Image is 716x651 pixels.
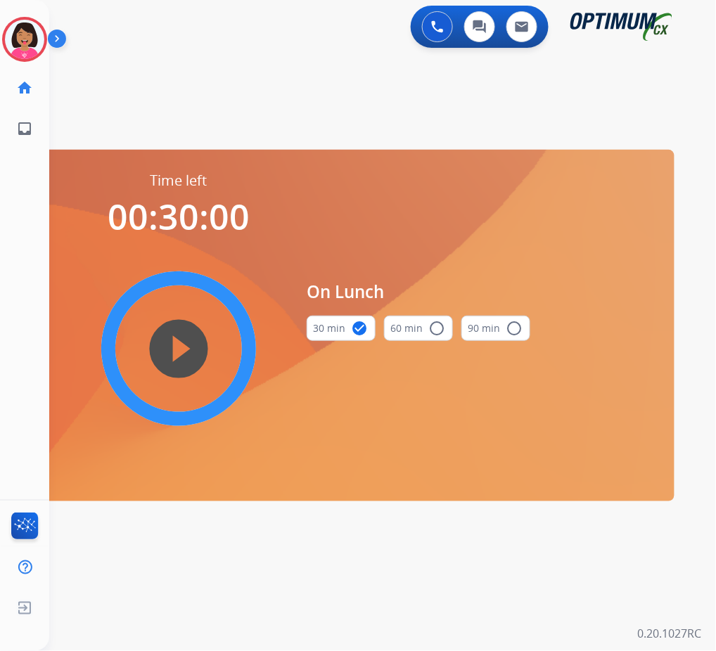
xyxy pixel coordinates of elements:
[384,316,453,341] button: 60 min
[151,171,207,191] span: Time left
[307,279,530,304] span: On Lunch
[5,20,44,59] img: avatar
[16,79,33,96] mat-icon: home
[170,340,187,357] mat-icon: play_circle_filled
[307,316,376,341] button: 30 min
[16,120,33,137] mat-icon: inbox
[506,320,523,337] mat-icon: radio_button_unchecked
[351,320,368,337] mat-icon: check_circle
[108,193,250,240] span: 00:30:00
[428,320,445,337] mat-icon: radio_button_unchecked
[638,626,702,643] p: 0.20.1027RC
[461,316,530,341] button: 90 min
